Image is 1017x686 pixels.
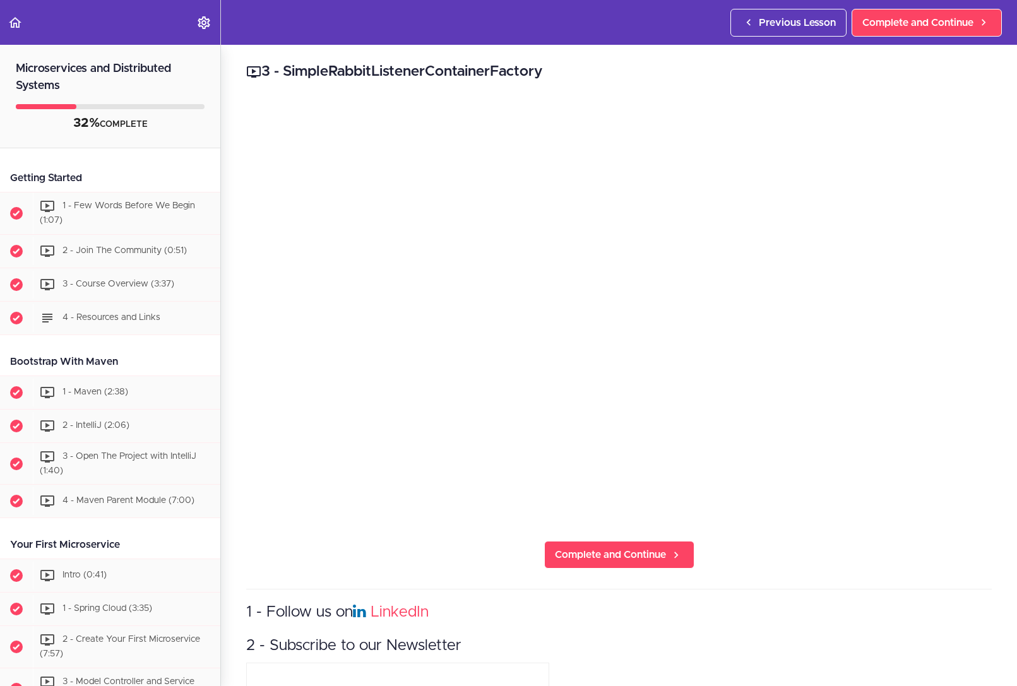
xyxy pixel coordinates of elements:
[759,15,836,30] span: Previous Lesson
[852,9,1002,37] a: Complete and Continue
[246,61,992,83] h2: 3 - SimpleRabbitListenerContainerFactory
[62,280,174,288] span: 3 - Course Overview (3:37)
[40,636,200,659] span: 2 - Create Your First Microservice (7:57)
[196,15,211,30] svg: Settings Menu
[62,421,129,430] span: 2 - IntelliJ (2:06)
[555,547,666,562] span: Complete and Continue
[62,313,160,322] span: 4 - Resources and Links
[62,387,128,396] span: 1 - Maven (2:38)
[62,571,107,580] span: Intro (0:41)
[8,15,23,30] svg: Back to course curriculum
[862,15,973,30] span: Complete and Continue
[62,246,187,255] span: 2 - Join The Community (0:51)
[246,602,992,623] h3: 1 - Follow us on
[544,541,694,569] a: Complete and Continue
[62,605,152,613] span: 1 - Spring Cloud (3:35)
[40,452,196,475] span: 3 - Open The Project with IntelliJ (1:40)
[40,201,195,225] span: 1 - Few Words Before We Begin (1:07)
[73,117,100,129] span: 32%
[62,497,194,506] span: 4 - Maven Parent Module (7:00)
[371,605,429,620] a: LinkedIn
[730,9,847,37] a: Previous Lesson
[246,102,992,521] iframe: Video Player
[246,636,992,656] h3: 2 - Subscribe to our Newsletter
[16,115,205,132] div: COMPLETE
